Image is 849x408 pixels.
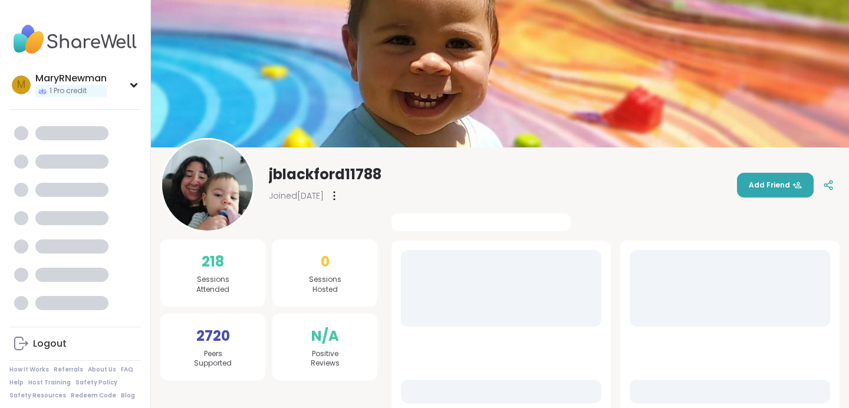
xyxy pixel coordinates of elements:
[9,379,24,387] a: Help
[749,180,802,190] span: Add Friend
[196,325,230,347] span: 2720
[75,379,117,387] a: Safety Policy
[35,72,107,85] div: MaryRNewman
[309,275,341,295] span: Sessions Hosted
[9,330,141,358] a: Logout
[196,275,229,295] span: Sessions Attended
[88,366,116,374] a: About Us
[311,349,340,369] span: Positive Reviews
[202,251,224,272] span: 218
[121,366,133,374] a: FAQ
[71,391,116,400] a: Redeem Code
[737,173,814,198] button: Add Friend
[9,19,141,60] img: ShareWell Nav Logo
[121,391,135,400] a: Blog
[269,165,381,184] span: jblackford11788
[50,86,87,96] span: 1 Pro credit
[311,325,339,347] span: N/A
[162,140,253,231] img: jblackford11788
[9,366,49,374] a: How It Works
[54,366,83,374] a: Referrals
[17,77,25,93] span: M
[28,379,71,387] a: Host Training
[194,349,232,369] span: Peers Supported
[33,337,67,350] div: Logout
[269,190,324,202] span: Joined [DATE]
[9,391,66,400] a: Safety Resources
[321,251,330,272] span: 0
